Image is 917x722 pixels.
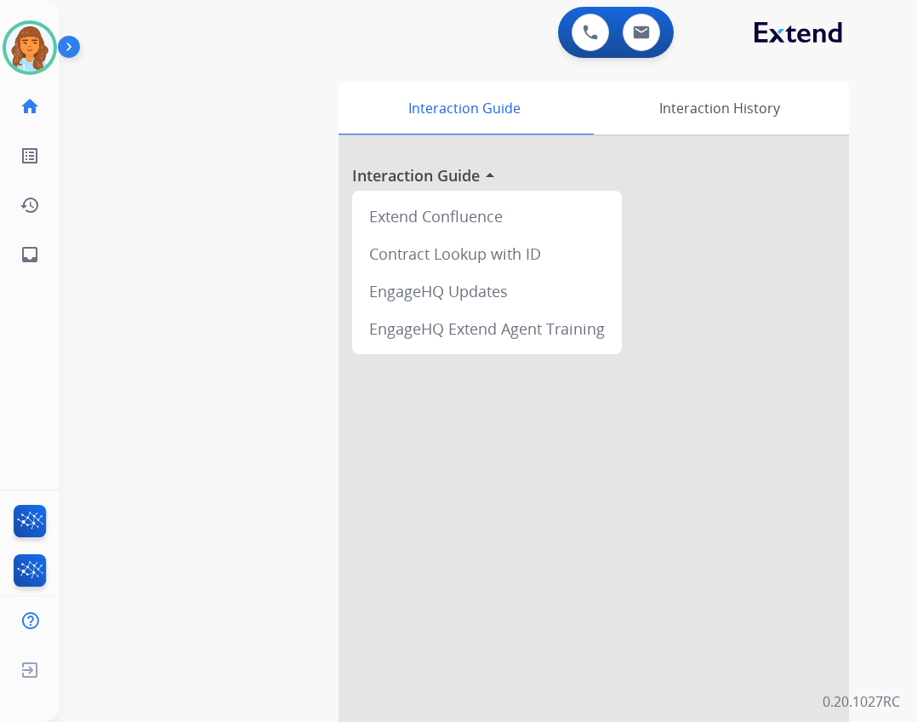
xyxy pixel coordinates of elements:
div: EngageHQ Updates [359,272,615,310]
div: Contract Lookup with ID [359,235,615,272]
div: Interaction Guide [339,82,589,135]
div: Interaction History [589,82,849,135]
div: Extend Confluence [359,198,615,235]
mat-icon: history [20,195,40,215]
mat-icon: inbox [20,244,40,265]
div: EngageHQ Extend Agent Training [359,310,615,347]
p: 0.20.1027RC [823,691,900,712]
mat-icon: list_alt [20,146,40,166]
img: avatar [6,24,54,72]
mat-icon: home [20,96,40,117]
